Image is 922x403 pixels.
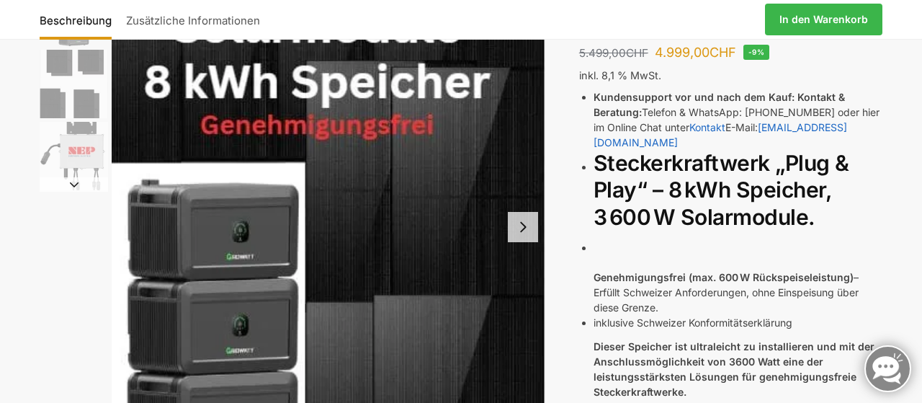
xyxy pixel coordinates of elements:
[508,212,538,242] button: Next slide
[40,2,119,37] a: Beschreibung
[655,45,736,60] bdi: 4.999,00
[594,89,882,150] li: Telefon & WhatsApp: [PHONE_NUMBER] oder hier im Online Chat unter E-Mail:
[579,46,648,60] bdi: 5.499,00
[594,150,882,231] h2: Steckerkraftwerk „Plug & Play“ – 8 kWh Speicher, 3 600 W Solarmodule.
[594,121,847,149] a: [EMAIL_ADDRESS][DOMAIN_NAME]
[594,315,882,330] p: inklusive Schweizer Konformitätserklärung
[743,45,769,60] span: -9%
[710,45,736,60] span: CHF
[579,69,661,81] span: inkl. 8,1 % MwSt.
[36,120,108,192] li: 4 / 4
[765,4,882,35] a: In den Warenkorb
[594,340,874,398] strong: Dieser Speicher ist ultraleicht zu installieren und mit der Anschlussmöglichkeit von 3600 Watt ei...
[594,91,845,118] strong: Kontakt & Beratung:
[40,122,108,190] img: NEP_800
[40,177,108,192] button: Next slide
[36,48,108,120] li: 3 / 4
[119,2,267,37] a: Zusätzliche Informationen
[594,91,795,103] strong: Kundensupport vor und nach dem Kauf:
[689,121,725,133] a: Kontakt
[626,46,648,60] span: CHF
[594,271,854,283] strong: Genehmigungsfrei (max. 600 W Rückspeiseleistung)
[40,50,108,118] img: 6 Module bificiaL
[594,270,882,315] p: – Erfüllt Schweizer Anforderungen, ohne Einspeisung über diese Grenze.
